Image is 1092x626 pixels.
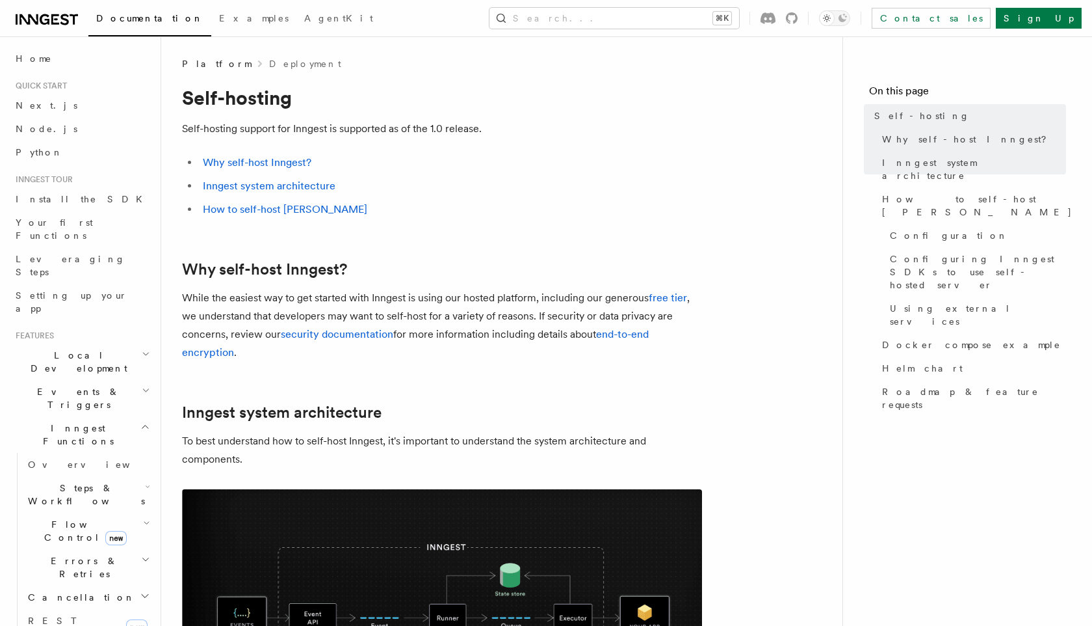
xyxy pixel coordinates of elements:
a: Contact sales [872,8,991,29]
a: Python [10,141,153,164]
span: AgentKit [304,13,373,23]
span: Leveraging Steps [16,254,125,277]
span: Local Development [10,349,142,375]
kbd: ⌘K [713,12,731,25]
a: Install the SDK [10,187,153,211]
a: Leveraging Steps [10,247,153,284]
a: Self-hosting [869,104,1066,128]
span: new [105,531,127,545]
span: Examples [219,13,289,23]
span: Helm chart [882,362,963,375]
a: Your first Functions [10,211,153,247]
span: Features [10,331,54,341]
span: Documentation [96,13,203,23]
span: Steps & Workflows [23,482,145,508]
p: To best understand how to self-host Inngest, it's important to understand the system architecture... [182,432,702,469]
a: How to self-host [PERSON_NAME] [877,187,1066,224]
span: Next.js [16,100,77,111]
a: AgentKit [296,4,381,35]
h1: Self-hosting [182,86,702,109]
a: Roadmap & feature requests [877,380,1066,416]
span: Platform [182,57,251,70]
span: Home [16,52,52,65]
span: Roadmap & feature requests [882,385,1066,411]
span: Cancellation [23,591,135,604]
span: Inngest system architecture [882,156,1066,182]
a: Helm chart [877,357,1066,380]
h4: On this page [869,83,1066,104]
span: Python [16,147,63,157]
span: Node.js [16,124,77,134]
a: Next.js [10,94,153,117]
a: Docker compose example [877,333,1066,357]
a: Configuration [885,224,1066,247]
span: How to self-host [PERSON_NAME] [882,193,1072,219]
span: Events & Triggers [10,385,142,411]
p: Self-hosting support for Inngest is supported as of the 1.0 release. [182,120,702,138]
button: Toggle dark mode [819,10,850,26]
span: Inngest Functions [10,422,140,448]
span: Why self-host Inngest? [882,133,1056,146]
span: Quick start [10,81,67,91]
a: Why self-host Inngest? [203,156,311,169]
span: Configuration [890,229,1008,242]
a: Deployment [269,57,341,70]
span: Overview [28,459,162,470]
a: How to self-host [PERSON_NAME] [203,203,367,215]
button: Cancellation [23,586,153,609]
span: Configuring Inngest SDKs to use self-hosted server [890,252,1066,292]
span: Install the SDK [16,194,150,204]
a: Configuring Inngest SDKs to use self-hosted server [885,247,1066,297]
span: Inngest tour [10,174,73,185]
button: Local Development [10,344,153,380]
span: Your first Functions [16,217,93,241]
a: Documentation [88,4,211,36]
a: Overview [23,453,153,476]
span: Flow Control [23,518,143,544]
p: While the easiest way to get started with Inngest is using our hosted platform, including our gen... [182,289,702,362]
a: Examples [211,4,296,35]
a: Inngest system architecture [877,151,1066,187]
span: Errors & Retries [23,554,141,580]
a: Inngest system architecture [203,180,335,192]
a: Setting up your app [10,284,153,320]
a: Home [10,47,153,70]
a: free tier [649,292,687,304]
button: Errors & Retries [23,549,153,586]
a: Node.js [10,117,153,141]
span: Self-hosting [874,109,970,122]
a: Using external services [885,297,1066,333]
button: Flow Controlnew [23,513,153,549]
span: Using external services [890,302,1066,328]
button: Inngest Functions [10,416,153,453]
a: Inngest system architecture [182,403,382,422]
span: Setting up your app [16,290,127,314]
button: Steps & Workflows [23,476,153,513]
a: Why self-host Inngest? [877,128,1066,151]
a: security documentation [281,328,393,340]
button: Events & Triggers [10,380,153,416]
span: Docker compose example [882,338,1061,351]
a: Sign Up [996,8,1082,29]
button: Search...⌘K [489,8,739,29]
a: Why self-host Inngest? [182,260,347,279]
